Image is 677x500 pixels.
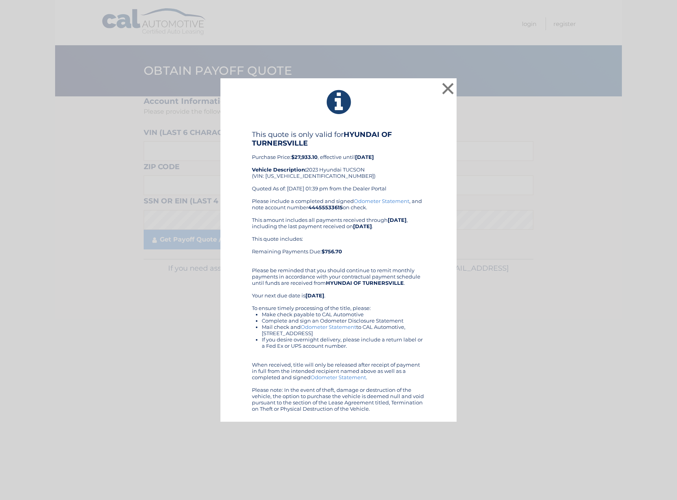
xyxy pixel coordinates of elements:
b: [DATE] [388,217,407,223]
a: Odometer Statement [311,374,366,380]
b: $27,933.10 [291,154,318,160]
b: 44455533615 [308,204,343,210]
li: Mail check and to CAL Automotive, [STREET_ADDRESS] [262,324,425,336]
b: HYUNDAI OF TURNERSVILLE [252,130,392,148]
b: [DATE] [353,223,372,229]
li: If you desire overnight delivery, please include a return label or a Fed Ex or UPS account number. [262,336,425,349]
b: [DATE] [305,292,324,299]
b: [DATE] [355,154,374,160]
a: Odometer Statement [301,324,356,330]
button: × [440,81,456,96]
a: Odometer Statement [354,198,409,204]
b: HYUNDAI OF TURNERSVILLE [326,280,404,286]
b: $756.70 [322,248,342,255]
div: Please include a completed and signed , and note account number on check. This amount includes al... [252,198,425,412]
li: Complete and sign an Odometer Disclosure Statement [262,317,425,324]
strong: Vehicle Description: [252,166,306,173]
div: This quote includes: Remaining Payments Due: [252,236,425,261]
h4: This quote is only valid for [252,130,425,148]
div: Purchase Price: , effective until 2023 Hyundai TUCSON (VIN: [US_VEHICLE_IDENTIFICATION_NUMBER]) Q... [252,130,425,198]
li: Make check payable to CAL Automotive [262,311,425,317]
